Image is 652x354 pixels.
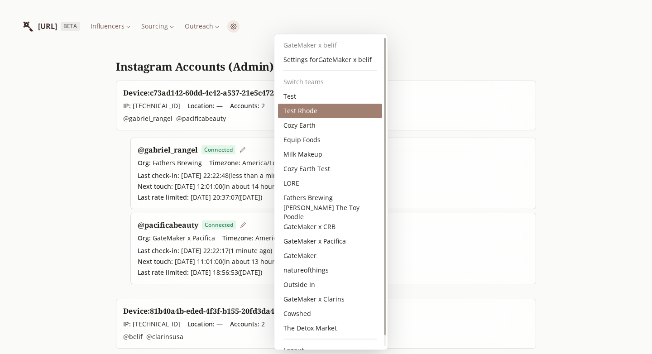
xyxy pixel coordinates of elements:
[278,104,382,118] div: Test Rhode
[278,133,382,147] div: Equip Foods
[278,191,382,205] div: Fathers Brewing
[278,205,382,220] div: [PERSON_NAME] The Toy Poodle
[278,292,382,306] div: GateMaker x Clarins
[278,176,382,191] div: LORE
[278,89,382,104] div: Test
[278,263,382,277] div: natureofthings
[278,75,382,89] div: Switch teams
[278,38,382,53] div: GateMaker x belif
[278,118,382,133] div: Cozy Earth
[278,162,382,176] div: Cozy Earth Test
[278,321,382,335] div: The Detox Market
[278,306,382,321] div: Cowshed
[278,53,382,67] div: Settings for GateMaker x belif
[278,249,382,263] div: GateMaker
[278,220,382,234] div: GateMaker x CRB
[278,234,382,249] div: GateMaker x Pacifica
[278,147,382,162] div: Milk Makeup
[278,277,382,292] div: Outside In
